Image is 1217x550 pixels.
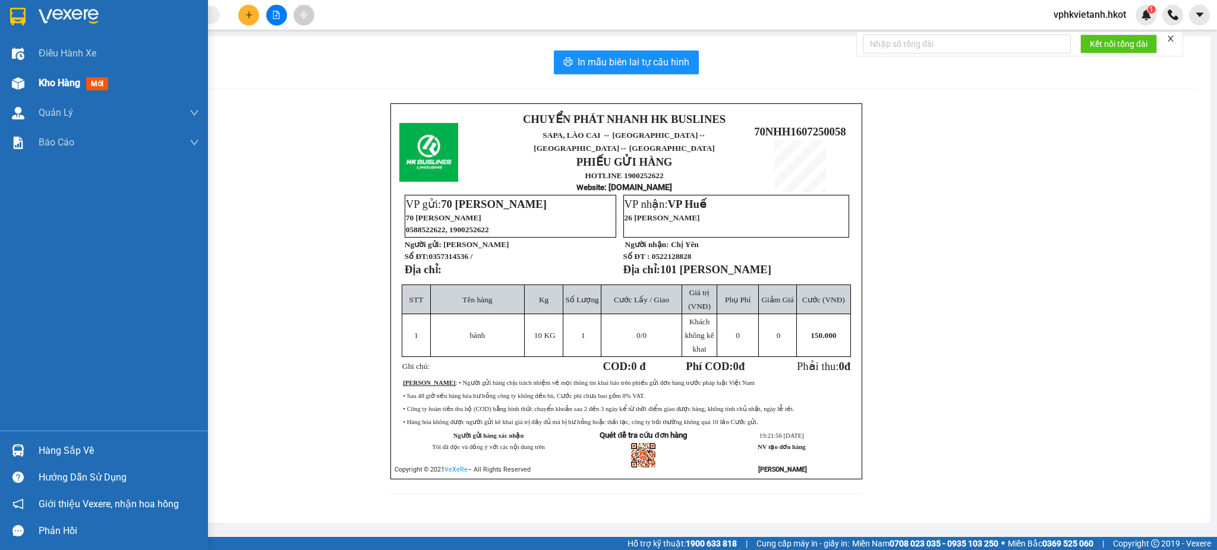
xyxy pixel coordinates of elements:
span: 0357314536 / [428,252,472,261]
span: down [190,138,199,147]
span: Số Lượng [566,295,599,304]
span: Website [576,183,604,192]
span: notification [12,498,24,510]
strong: 1900 633 818 [686,539,737,548]
span: • Sau 48 giờ nếu hàng hóa hư hỏng công ty không đền bù, Cước phí chưa bao gồm 8% VAT. [403,393,645,399]
span: Báo cáo [39,135,74,150]
span: ↔ [GEOGRAPHIC_DATA] [534,131,714,153]
div: Phản hồi [39,522,199,540]
strong: 0369 525 060 [1042,539,1093,548]
a: VeXeRe [444,466,468,473]
strong: CHUYỂN PHÁT NHANH HK BUSLINES [523,113,726,125]
span: Phụ Phí [725,295,751,304]
span: Hỗ trợ kỹ thuật: [628,537,737,550]
img: warehouse-icon [12,77,24,90]
span: | [1102,537,1104,550]
strong: Phí COD: đ [686,360,745,372]
span: Tên hàng [462,295,492,304]
span: VP Huế [668,198,707,210]
span: aim [299,11,308,19]
span: Cước (VNĐ) [802,295,845,304]
strong: : [DOMAIN_NAME] [576,182,672,192]
div: Hướng dẫn sử dụng [39,469,199,486]
span: 1 [414,331,418,340]
span: Khách không kê khai [685,317,714,353]
strong: HOTLINE 1900252622 [585,171,663,180]
strong: Số ĐT: [405,252,472,261]
strong: [PERSON_NAME] [403,380,455,386]
span: down [190,108,199,118]
button: plus [238,5,259,26]
span: Giảm Giá [761,295,793,304]
span: Điều hành xe [39,46,96,61]
span: Cung cấp máy in - giấy in: [756,537,849,550]
span: 0588522622, 1900252622 [406,225,489,234]
span: mới [86,77,108,90]
span: 0522128828 [652,252,692,261]
sup: 1 [1147,5,1156,14]
span: Quản Lý [39,105,73,120]
span: ↔ [GEOGRAPHIC_DATA] [619,144,715,153]
img: logo [399,123,458,182]
span: 19:21:56 [DATE] [759,432,804,439]
span: • Công ty hoàn tiền thu hộ (COD) bằng hình thức chuyển khoản sau 2 đến 3 ngày kể từ thời điểm gia... [403,406,794,412]
span: bánh [469,331,485,340]
button: file-add [266,5,287,26]
strong: Địa chỉ: [623,263,660,276]
strong: 0708 023 035 - 0935 103 250 [890,539,998,548]
span: 0 [636,331,641,340]
strong: [PERSON_NAME] [758,466,807,473]
span: message [12,525,24,536]
strong: Địa chỉ: [405,263,442,276]
span: ⚪️ [1001,541,1005,546]
span: close [1166,34,1175,43]
span: | [746,537,748,550]
span: 70 [PERSON_NAME] [441,198,547,210]
span: /0 [636,331,647,340]
span: Phải thu: [797,360,850,372]
img: warehouse-icon [12,444,24,457]
strong: Quét để tra cứu đơn hàng [600,431,687,440]
span: [PERSON_NAME] [443,240,509,249]
span: caret-down [1194,10,1205,20]
button: Kết nối tổng đài [1080,34,1157,53]
span: printer [563,57,573,68]
span: Kết nối tổng đài [1090,37,1147,50]
strong: Người nhận: [625,240,669,249]
button: caret-down [1189,5,1210,26]
span: question-circle [12,472,24,483]
strong: COD: [603,360,646,372]
span: Miền Nam [852,537,998,550]
span: 1 [581,331,585,340]
span: copyright [1151,539,1159,548]
img: solution-icon [12,137,24,149]
span: 0 [733,360,739,372]
input: Nhập số tổng đài [863,34,1071,53]
span: 0 [838,360,844,372]
div: Hàng sắp về [39,442,199,460]
span: 26 [PERSON_NAME] [625,213,700,222]
strong: Số ĐT : [623,252,650,261]
span: Giới thiệu Vexere, nhận hoa hồng [39,497,179,511]
span: đ [844,360,850,372]
span: Kho hàng [39,77,80,88]
span: 10 KG [534,331,556,340]
strong: NV tạo đơn hàng [758,444,805,450]
strong: PHIẾU GỬI HÀNG [576,156,673,168]
span: file-add [272,11,280,19]
span: Cước Lấy / Giao [614,295,669,304]
span: Ghi chú: [402,362,430,371]
img: phone-icon [1168,10,1178,20]
span: 70 [PERSON_NAME] [406,213,481,222]
span: STT [409,295,424,304]
button: printerIn mẫu biên lai tự cấu hình [554,50,699,74]
span: : • Người gửi hàng chịu trách nhiệm về mọi thông tin khai báo trên phiếu gửi đơn hàng trước pháp ... [403,380,754,386]
span: Giá trị (VNĐ) [688,288,711,311]
span: VP gửi: [406,198,547,210]
strong: Người gửi hàng xác nhận [453,432,524,439]
img: icon-new-feature [1141,10,1152,20]
span: In mẫu biên lai tự cấu hình [578,55,689,69]
span: Chị Yên [671,240,699,249]
span: 0 [736,331,740,340]
span: Kg [539,295,548,304]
